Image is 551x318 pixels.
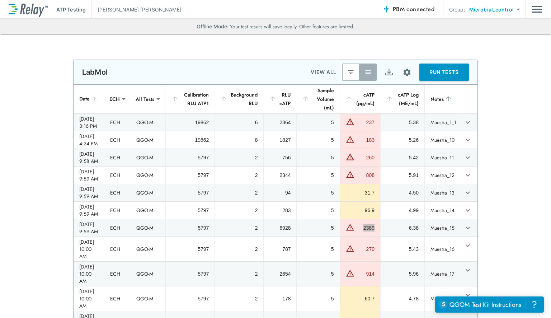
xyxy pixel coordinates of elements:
[302,245,334,253] div: 5
[221,119,258,126] div: 6
[424,184,462,201] td: Muestra_13
[462,134,474,146] button: expand row
[347,69,354,76] img: Latest
[269,189,291,196] div: 94
[104,286,131,311] td: ECH
[356,270,375,277] div: 914
[346,135,354,144] img: Warning
[386,207,419,214] div: 4.99
[104,237,131,261] td: ECH
[79,288,99,309] div: [DATE] 10:00 AM
[171,295,209,302] div: 5797
[104,131,131,149] td: ECH
[220,90,258,108] div: Background RLU
[79,133,99,147] div: [DATE] 4:24 PM
[424,131,462,149] td: Muestra_10
[380,64,397,81] button: Export
[197,23,229,29] span: Offline Mode:
[221,270,258,277] div: 2
[424,262,462,286] td: Muestra_17
[171,224,209,232] div: 5797
[424,202,462,219] td: Muestra_14
[386,172,419,179] div: 5.91
[131,92,159,106] div: All Tests
[171,119,209,126] div: 19862
[79,221,99,235] div: [DATE] 9:59 AM
[386,224,419,232] div: 6.38
[424,167,462,184] td: Muestra_12
[346,189,375,196] div: 31.7
[346,295,375,302] div: 60.7
[221,207,258,214] div: 2
[356,224,375,232] div: 2389
[302,86,334,112] div: Sample Volume (mL)
[386,136,419,144] div: 5.26
[221,154,258,161] div: 2
[269,224,291,232] div: 6928
[386,119,419,126] div: 5.38
[131,202,165,219] td: QGO-M
[386,90,419,108] div: cATP Log (ME/mL)
[171,136,209,144] div: 19862
[104,149,131,166] td: ECH
[302,154,334,161] div: 5
[356,172,375,179] div: 808
[386,270,419,277] div: 5.96
[79,115,99,130] div: [DATE] 3:16 PM
[462,151,474,164] button: expand row
[131,237,165,261] td: QGO-M
[79,186,99,200] div: [DATE] 9:59 AM
[269,119,291,126] div: 2364
[424,149,462,166] td: Muestra_11
[269,295,291,302] div: 178
[171,245,209,253] div: 5797
[131,184,165,201] td: QGO-M
[462,116,474,128] button: expand row
[346,170,354,179] img: Warning
[386,295,419,302] div: 4.78
[346,153,354,161] img: Warning
[346,117,354,126] img: Warning
[104,262,131,286] td: ECH
[79,238,99,260] div: [DATE] 10:00 AM
[171,172,209,179] div: 5797
[532,3,542,16] button: Main menu
[221,224,258,232] div: 2
[419,64,469,81] button: RUN TESTS
[171,270,209,277] div: 5797
[449,6,465,13] p: Group:
[269,207,291,214] div: 283
[131,131,165,149] td: QGO-M
[221,136,258,144] div: 8
[385,68,394,77] img: Export Icon
[462,239,474,252] button: expand row
[424,114,462,131] td: Muestra_1_1
[79,203,99,218] div: [DATE] 9:59 AM
[79,150,99,165] div: [DATE] 9:58 AM
[104,167,131,184] td: ECH
[221,189,258,196] div: 2
[346,269,354,277] img: Warning
[221,295,258,302] div: 2
[406,5,434,13] span: connected
[462,264,474,276] button: expand row
[462,204,474,216] button: expand row
[131,149,165,166] td: QGO-M
[229,23,354,30] span: Your test results will save locally. Other features are limited.
[364,69,372,76] img: View All
[171,90,209,108] div: Calibration RLU ATP1
[435,296,544,313] iframe: Resource center
[269,270,291,277] div: 2654
[104,114,131,131] td: ECH
[131,114,165,131] td: QGO-M
[302,270,334,277] div: 5
[383,6,390,13] img: Connected Icon
[356,154,375,161] div: 260
[462,169,474,181] button: expand row
[269,90,291,108] div: RLU cATP
[104,92,125,106] div: ECH
[104,202,131,219] td: ECH
[393,4,434,14] span: PBM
